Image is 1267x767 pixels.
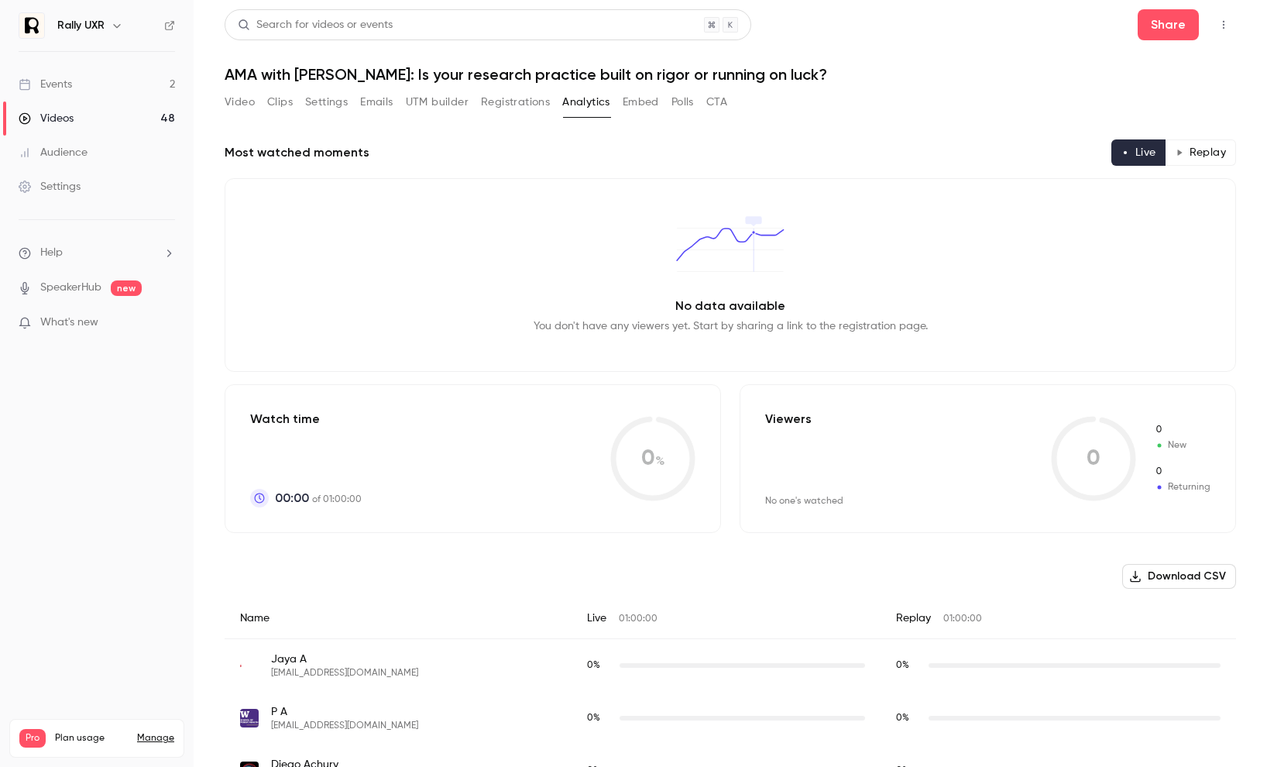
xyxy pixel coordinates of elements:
span: New [1155,439,1210,452]
h6: Rally UXR [57,18,105,33]
button: Registrations [481,90,550,115]
div: palcanta@uw.edu [225,692,1236,745]
span: 01:00:00 [619,614,658,624]
div: Settings [19,179,81,194]
a: Manage [137,732,174,745]
button: Live [1111,139,1166,166]
li: help-dropdown-opener [19,245,175,261]
p: Watch time [250,410,362,428]
span: Jaya A [271,652,418,667]
h2: Most watched moments [225,143,369,162]
div: Videos [19,111,74,126]
button: Analytics [562,90,610,115]
span: Pro [19,729,46,748]
span: Replay watch time [896,659,921,672]
span: 0 % [896,714,909,723]
span: Returning [1155,465,1210,479]
button: Clips [267,90,293,115]
button: Share [1138,9,1199,40]
span: Live watch time [587,659,612,672]
div: Name [225,598,572,639]
p: Viewers [765,410,812,428]
iframe: Noticeable Trigger [156,316,175,330]
div: Replay [881,598,1236,639]
div: Live [572,598,881,639]
span: Help [40,245,63,261]
p: You don't have any viewers yet. Start by sharing a link to the registration page. [534,318,928,334]
img: uw.edu [240,709,259,727]
div: Search for videos or events [238,17,393,33]
img: interactivebrokers.com [240,664,259,667]
button: Download CSV [1122,564,1236,589]
div: No one's watched [765,495,843,507]
span: [EMAIL_ADDRESS][DOMAIN_NAME] [271,667,418,679]
div: Audience [19,145,88,160]
span: 01:00:00 [943,614,982,624]
span: What's new [40,315,98,331]
p: of 01:00:00 [275,489,362,507]
button: Polls [671,90,694,115]
span: Replay watch time [896,711,921,725]
div: Events [19,77,72,92]
button: UTM builder [406,90,469,115]
span: 00:00 [275,489,309,507]
a: SpeakerHub [40,280,101,296]
span: P A [271,704,418,720]
p: No data available [675,297,785,315]
span: 0 % [896,661,909,670]
h1: AMA with [PERSON_NAME]: Is your research practice built on rigor or running on luck? [225,65,1236,84]
span: Live watch time [587,711,612,725]
button: Settings [305,90,348,115]
span: 0 % [587,714,600,723]
span: [EMAIL_ADDRESS][DOMAIN_NAME] [271,720,418,732]
button: Embed [623,90,659,115]
span: Plan usage [55,732,128,745]
span: Returning [1155,480,1210,494]
button: CTA [706,90,727,115]
div: jarasalike@interactivebrokers.com [225,639,1236,693]
button: Replay [1166,139,1236,166]
button: Emails [360,90,393,115]
button: Top Bar Actions [1211,12,1236,37]
button: Video [225,90,255,115]
span: new [111,280,142,296]
img: Rally UXR [19,13,44,38]
span: 0 % [587,661,600,670]
span: New [1155,423,1210,437]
